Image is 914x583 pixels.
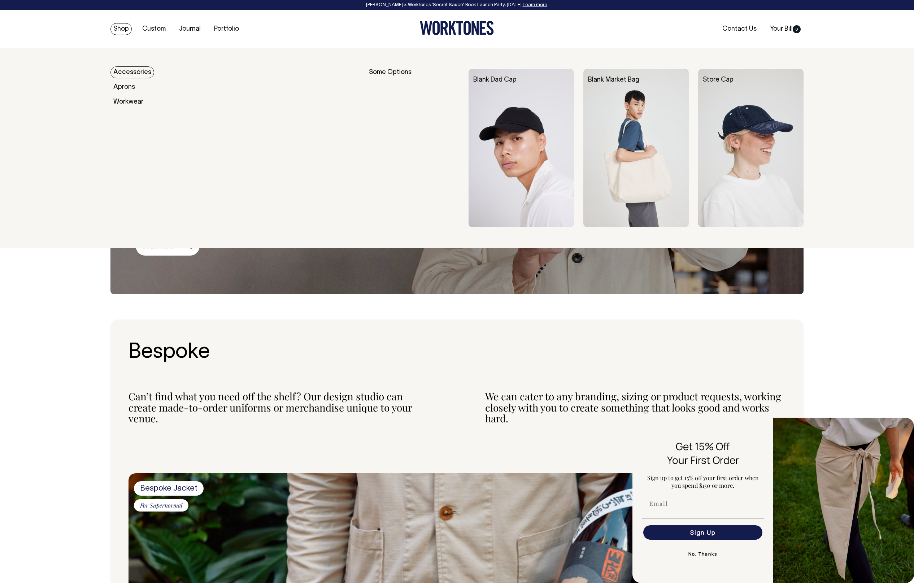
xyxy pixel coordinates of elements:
span: Bespoke Jacket [134,481,204,496]
span: For Supernormal [134,499,188,512]
img: 5e34ad8f-4f05-4173-92a8-ea475ee49ac9.jpeg [773,418,914,583]
a: Learn more [523,3,547,7]
span: Sign up to get 15% off your first order when you spend $150 or more. [647,474,759,489]
a: Contact Us [719,23,760,35]
button: No, Thanks [642,547,764,561]
div: We can cater to any branding, sizing or product requests, working closely with you to create some... [485,391,785,424]
img: Blank Dad Cap [469,69,574,227]
img: Blank Market Bag [583,69,689,227]
div: Can’t find what you need off the shelf? Our design studio can create made-to-order uniforms or me... [129,391,429,424]
a: Your Bill0 [767,23,804,35]
a: Journal [176,23,204,35]
div: [PERSON_NAME] × Worktones ‘Secret Sauce’ Book Launch Party, [DATE]. . [7,3,907,8]
a: Workwear [110,96,146,108]
span: Get 15% Off [676,439,730,453]
a: Accessories [110,66,154,78]
a: Store Cap [703,77,734,83]
a: Custom [139,23,169,35]
a: Shop [110,23,132,35]
img: underline [642,518,764,518]
div: Some Options [369,69,459,227]
a: Blank Market Bag [588,77,639,83]
button: Sign Up [643,525,762,540]
div: FLYOUT Form [632,418,914,583]
input: Email [643,496,762,511]
h2: Bespoke [129,341,785,364]
span: Your First Order [667,453,739,467]
img: Store Cap [698,69,804,227]
span: 0 [793,25,801,33]
button: Close dialog [902,421,910,430]
a: Portfolio [211,23,242,35]
a: Aprons [110,81,138,93]
a: Blank Dad Cap [473,77,517,83]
